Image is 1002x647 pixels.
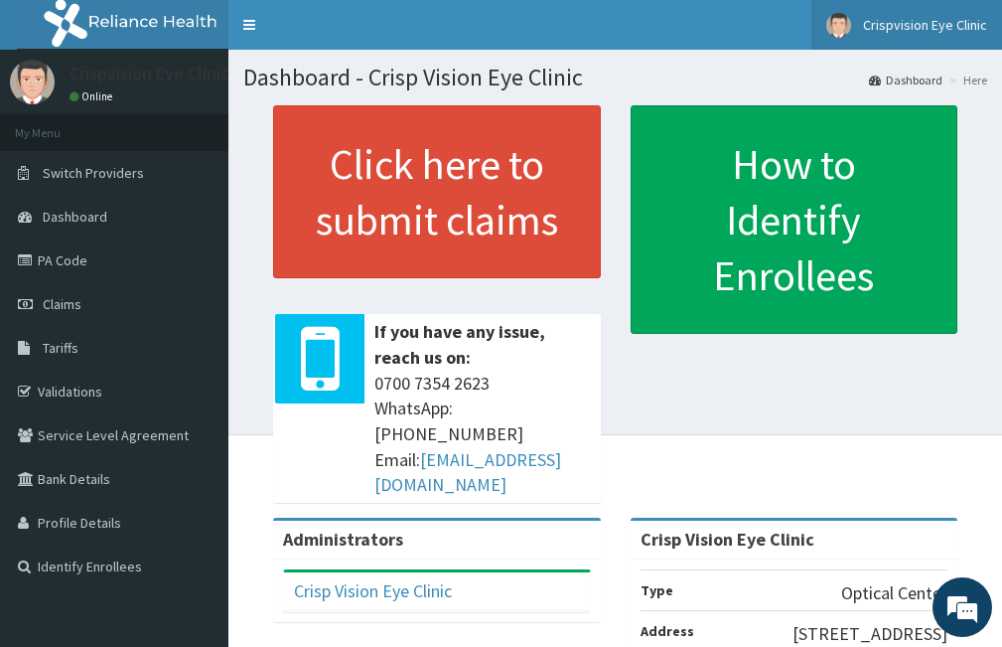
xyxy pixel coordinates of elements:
[283,528,403,551] b: Administrators
[43,339,78,357] span: Tariffs
[792,621,947,647] p: [STREET_ADDRESS]
[43,208,107,226] span: Dashboard
[43,164,144,182] span: Switch Providers
[631,105,958,334] a: How to Identify Enrollees
[944,72,987,88] li: Here
[374,448,561,497] a: [EMAIL_ADDRESS][DOMAIN_NAME]
[273,105,601,278] a: Click here to submit claims
[374,371,591,499] span: 0700 7354 2623 WhatsApp: [PHONE_NUMBER] Email:
[841,580,947,606] p: Optical Center
[863,16,987,34] span: Crispvision Eye Clinic
[374,320,545,369] b: If you have any issue, reach us on:
[326,10,373,58] div: Minimize live chat window
[641,622,694,640] b: Address
[10,60,55,104] img: User Image
[826,13,851,38] img: User Image
[70,65,229,82] p: Crispvision Eye Clinic
[103,111,334,137] div: Chat with us now
[43,295,81,313] span: Claims
[37,99,80,149] img: d_794563401_company_1708531726252_794563401
[294,579,452,602] a: Crisp Vision Eye Clinic
[641,581,673,599] b: Type
[10,433,378,503] textarea: Type your message and hit 'Enter'
[243,65,987,90] h1: Dashboard - Crisp Vision Eye Clinic
[70,89,117,103] a: Online
[869,72,942,88] a: Dashboard
[115,196,274,397] span: We're online!
[641,528,814,551] strong: Crisp Vision Eye Clinic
